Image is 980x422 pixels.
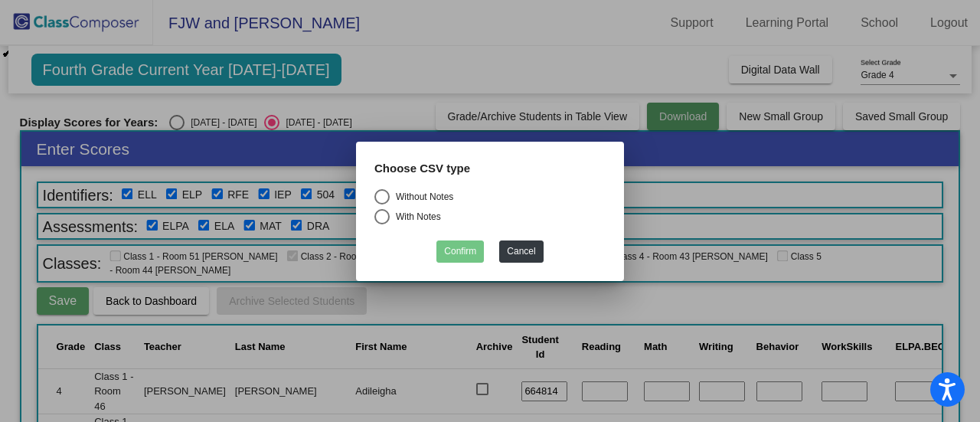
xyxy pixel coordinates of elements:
div: Without Notes [390,189,453,203]
button: Confirm [436,240,484,262]
mat-radio-group: Select an option [374,188,606,228]
button: Cancel [499,240,543,262]
label: Choose CSV type [374,160,470,178]
div: With Notes [390,209,441,223]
